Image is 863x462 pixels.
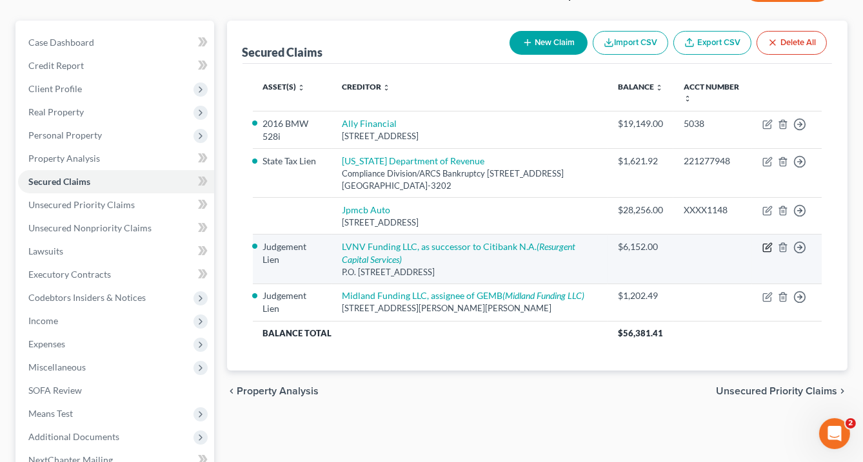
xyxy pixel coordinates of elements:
[716,386,848,396] button: Unsecured Priority Claims chevron_right
[342,204,390,215] a: Jpmcb Auto
[28,338,65,349] span: Expenses
[28,292,146,303] span: Codebtors Insiders & Notices
[28,385,82,396] span: SOFA Review
[28,60,84,71] span: Credit Report
[382,84,390,91] i: unfold_more
[18,54,214,77] a: Credit Report
[263,117,321,143] li: 2016 BMW 528i
[342,217,597,229] div: [STREET_ADDRESS]
[18,379,214,402] a: SOFA Review
[243,44,323,60] div: Secured Claims
[510,31,588,55] button: New Claim
[618,204,663,217] div: $28,256.00
[227,386,319,396] button: chevron_left Property Analysis
[28,222,152,233] span: Unsecured Nonpriority Claims
[684,82,739,102] a: Acct Number unfold_more
[684,155,742,168] div: 221277948
[342,266,597,278] div: P.O. [STREET_ADDRESS]
[819,418,850,449] iframe: Intercom live chat
[655,84,663,91] i: unfold_more
[342,302,597,314] div: [STREET_ADDRESS][PERSON_NAME][PERSON_NAME]
[618,82,663,91] a: Balance unfold_more
[28,315,58,326] span: Income
[342,241,575,265] a: LVNV Funding LLC, as successor to Citibank N.A.(Resurgent Capital Services)
[18,263,214,286] a: Executory Contracts
[28,199,135,210] span: Unsecured Priority Claims
[263,82,306,91] a: Asset(s) unfold_more
[18,240,214,263] a: Lawsuits
[28,37,94,48] span: Case Dashboard
[28,176,90,187] span: Secured Claims
[342,155,484,166] a: [US_STATE] Department of Revenue
[18,31,214,54] a: Case Dashboard
[593,31,668,55] button: Import CSV
[253,322,608,345] th: Balance Total
[618,155,663,168] div: $1,621.92
[684,95,691,102] i: unfold_more
[502,290,584,301] i: (Midland Funding LLC)
[28,431,119,442] span: Additional Documents
[618,240,663,253] div: $6,152.00
[28,361,86,372] span: Miscellaneous
[342,290,584,301] a: Midland Funding LLC, assignee of GEMB(Midland Funding LLC)
[28,408,73,419] span: Means Test
[263,240,321,266] li: Judgement Lien
[618,289,663,302] div: $1,202.49
[342,130,597,142] div: [STREET_ADDRESS]
[298,84,306,91] i: unfold_more
[673,31,751,55] a: Export CSV
[342,241,575,265] i: (Resurgent Capital Services)
[28,83,82,94] span: Client Profile
[263,155,321,168] li: State Tax Lien
[28,153,100,164] span: Property Analysis
[237,386,319,396] span: Property Analysis
[342,118,397,129] a: Ally Financial
[28,130,102,140] span: Personal Property
[263,289,321,315] li: Judgement Lien
[28,106,84,117] span: Real Property
[618,117,663,130] div: $19,149.00
[837,386,848,396] i: chevron_right
[28,245,63,256] span: Lawsuits
[18,147,214,170] a: Property Analysis
[18,217,214,240] a: Unsecured Nonpriority Claims
[846,418,856,428] span: 2
[684,117,742,130] div: 5038
[618,328,663,338] span: $56,381.41
[342,168,597,191] div: Compliance Division/ARCS Bankruptcy [STREET_ADDRESS] [GEOGRAPHIC_DATA]-3202
[684,204,742,217] div: XXXX1148
[757,31,827,55] button: Delete All
[28,269,111,280] span: Executory Contracts
[18,193,214,217] a: Unsecured Priority Claims
[227,386,237,396] i: chevron_left
[716,386,837,396] span: Unsecured Priority Claims
[342,82,390,91] a: Creditor unfold_more
[18,170,214,193] a: Secured Claims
